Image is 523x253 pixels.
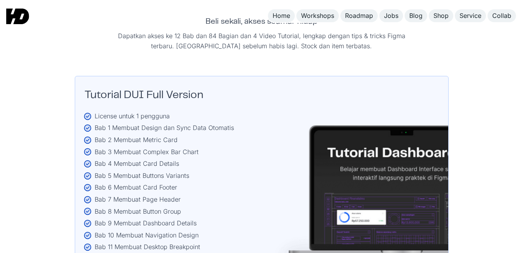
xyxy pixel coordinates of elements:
div: Bab 4 Membuat Card Details [95,159,234,169]
div: Collab [492,12,511,20]
a: Service [455,9,486,22]
div: Bab 11 Membuat Desktop Breakpoint [95,242,234,252]
a: Home [268,9,295,22]
div: Bab 5 Membuat Buttons Variants [95,171,234,181]
a: Collab [488,9,516,22]
p: Dapatkan akses ke 12 Bab dan 84 Bagian dan 4 Video Tutorial, lengkap dengan tips & tricks Figma t... [106,31,417,51]
div: Bab 6 Membuat Card Footer [95,183,234,193]
div: Bab 1 Membuat Design dan Sync Data Otomatis [95,123,234,133]
div: License untuk 1 pengguna [95,111,234,121]
div: Bab 9 Membuat Dashboard Details [95,218,234,228]
a: Roadmap [340,9,378,22]
div: Roadmap [345,12,373,20]
a: Workshops [296,9,339,22]
div: Bab 3 Membuat Complex Bar Chart [95,147,234,157]
div: Service [460,12,481,20]
div: Jobs [384,12,398,20]
a: Blog [405,9,427,22]
h2: Tutorial DUI Full Version [85,89,439,102]
div: Bab 7 Membuat Page Header [95,195,234,205]
div: Bab 2 Membuat Metric Card [95,135,234,145]
div: Home [273,12,290,20]
div: Blog [409,12,423,20]
a: Shop [429,9,453,22]
div: Bab 10 Membuat Navigation Design [95,230,234,241]
div: Shop [433,12,449,20]
div: Workshops [301,12,334,20]
a: Jobs [379,9,403,22]
h2: Beli sekali, akses seumur hidup [206,17,317,26]
div: Bab 8 Membuat Button Group [95,207,234,217]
